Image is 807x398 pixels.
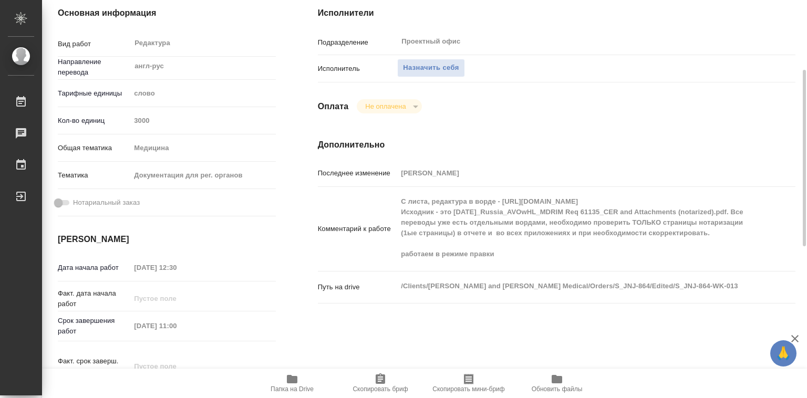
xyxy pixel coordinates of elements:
span: Папка на Drive [271,385,314,393]
div: Медицина [130,139,275,157]
p: Комментарий к работе [318,224,398,234]
input: Пустое поле [130,291,222,306]
h4: Оплата [318,100,349,113]
h4: Дополнительно [318,139,795,151]
textarea: /Clients/[PERSON_NAME] and [PERSON_NAME] Medical/Orders/S_JNJ-864/Edited/S_JNJ-864-WK-013 [397,277,756,295]
p: Срок завершения работ [58,316,130,337]
button: Не оплачена [362,102,409,111]
p: Тематика [58,170,130,181]
button: Папка на Drive [248,369,336,398]
h4: Основная информация [58,7,276,19]
input: Пустое поле [130,359,222,374]
input: Пустое поле [130,260,222,275]
input: Пустое поле [397,165,756,181]
div: Документация для рег. органов [130,166,275,184]
p: Вид работ [58,39,130,49]
span: Скопировать мини-бриф [432,385,504,393]
button: Обновить файлы [513,369,601,398]
span: Обновить файлы [532,385,583,393]
p: Факт. дата начала работ [58,288,130,309]
p: Кол-во единиц [58,116,130,126]
p: Направление перевода [58,57,130,78]
p: Факт. срок заверш. работ [58,356,130,377]
p: Путь на drive [318,282,398,292]
p: Последнее изменение [318,168,398,179]
input: Пустое поле [130,113,275,128]
div: Не оплачена [357,99,421,113]
button: Скопировать мини-бриф [425,369,513,398]
textarea: С листа, редактура в ворде - [URL][DOMAIN_NAME] Исходник - это [DATE]_Russia_AVOwHL_MDRIM Req 611... [397,193,756,263]
button: Скопировать бриф [336,369,425,398]
span: Скопировать бриф [353,385,408,393]
p: Исполнитель [318,64,398,74]
p: Дата начала работ [58,263,130,273]
h4: [PERSON_NAME] [58,233,276,246]
button: Назначить себя [397,59,464,77]
p: Подразделение [318,37,398,48]
span: 🙏 [774,342,792,364]
h4: Исполнители [318,7,795,19]
p: Общая тематика [58,143,130,153]
div: слово [130,85,275,102]
span: Нотариальный заказ [73,197,140,208]
button: 🙏 [770,340,796,366]
p: Тарифные единицы [58,88,130,99]
input: Пустое поле [130,318,222,333]
span: Назначить себя [403,62,459,74]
